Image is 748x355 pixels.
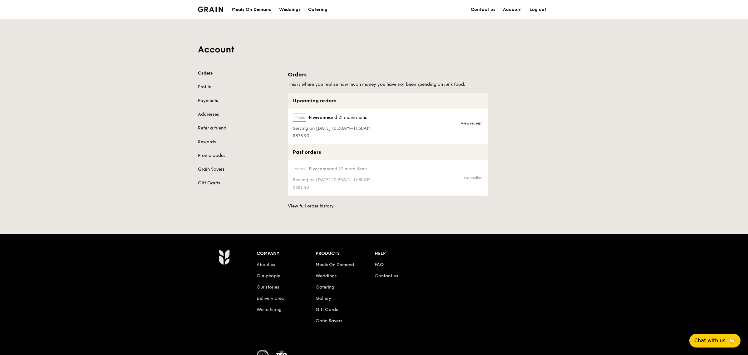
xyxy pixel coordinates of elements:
[257,273,280,279] a: Our people
[293,177,371,183] span: Serving on [DATE] 10:30AM–11:30AM
[316,318,342,323] a: Grain Savers
[293,165,306,173] label: Meals
[198,180,280,186] a: Gift Cards
[316,262,354,267] a: Meals On Demand
[275,0,304,19] a: Weddings
[329,115,367,120] span: and 21 more items
[316,284,334,290] a: Catering
[309,114,329,121] span: Fivesome
[293,133,371,139] span: $378.90
[499,0,526,19] a: Account
[288,93,488,109] div: Upcoming orders
[257,262,275,267] a: About us
[467,0,499,19] a: Contact us
[288,203,334,209] a: View full order history
[293,184,371,191] span: $381.40
[257,307,282,312] a: We’re hiring
[288,81,488,88] h5: This is where you realise how much money you have not been spending on junk food.
[219,249,229,265] img: Grain
[375,262,384,267] a: FAQ
[464,175,483,180] div: Cancelled
[198,139,280,145] a: Rewards
[257,249,316,258] div: Company
[309,166,329,172] span: Fivesome
[316,296,331,301] a: Gallery
[288,70,488,79] h1: Orders
[316,273,337,279] a: Weddings
[232,0,272,19] div: Meals On Demand
[198,125,280,131] a: Refer a friend
[526,0,550,19] a: Log out
[198,98,280,104] a: Payments
[293,114,306,122] label: Meals
[279,0,301,19] div: Weddings
[316,249,375,258] div: Products
[198,44,550,55] h1: Account
[288,144,488,160] div: Past orders
[198,7,223,12] img: Grain
[198,70,280,76] a: Orders
[293,125,371,132] span: Serving on [DATE] 10:30AM–11:30AM
[198,84,280,90] a: Profile
[257,284,279,290] a: Our stories
[689,334,741,348] button: Chat with us🦙
[316,307,338,312] a: Gift Cards
[198,111,280,118] a: Addresses
[304,0,331,19] a: Catering
[308,0,327,19] div: Catering
[728,337,736,344] span: 🦙
[329,166,367,172] span: and 22 more items
[694,337,726,344] span: Chat with us
[257,296,284,301] a: Delivery area
[375,249,434,258] div: Help
[375,273,398,279] a: Contact us
[198,166,280,173] a: Grain Savers
[198,153,280,159] a: Promo codes
[461,121,483,126] a: View receipt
